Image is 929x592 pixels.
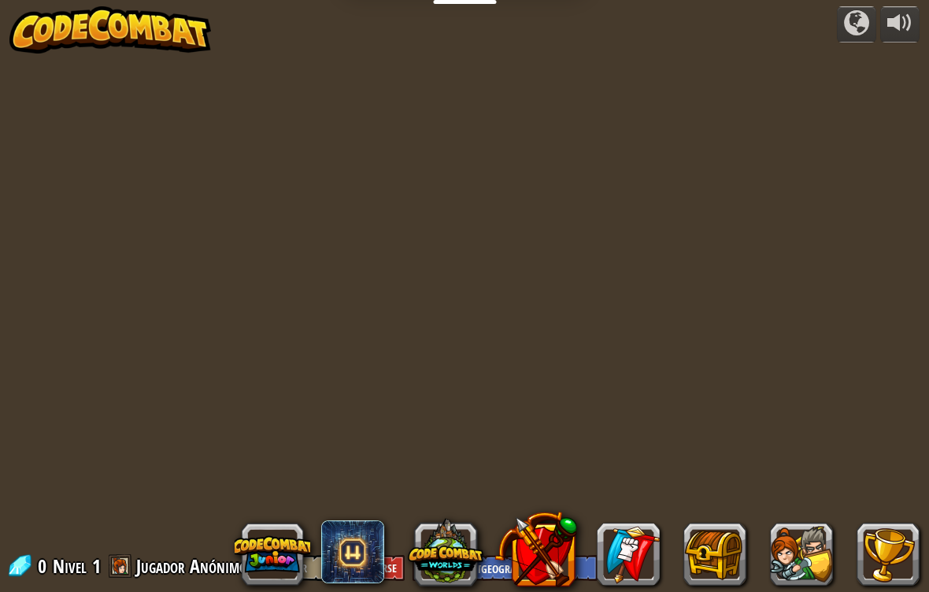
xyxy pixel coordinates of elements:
[837,6,876,43] button: Campañas
[53,553,87,579] span: Nivel
[880,6,920,43] button: Ajustar el volúmen
[9,6,211,54] img: CodeCombat - Learn how to code by playing a game
[92,553,101,579] span: 1
[136,553,247,579] span: Jugador Anónimo
[38,553,51,579] span: 0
